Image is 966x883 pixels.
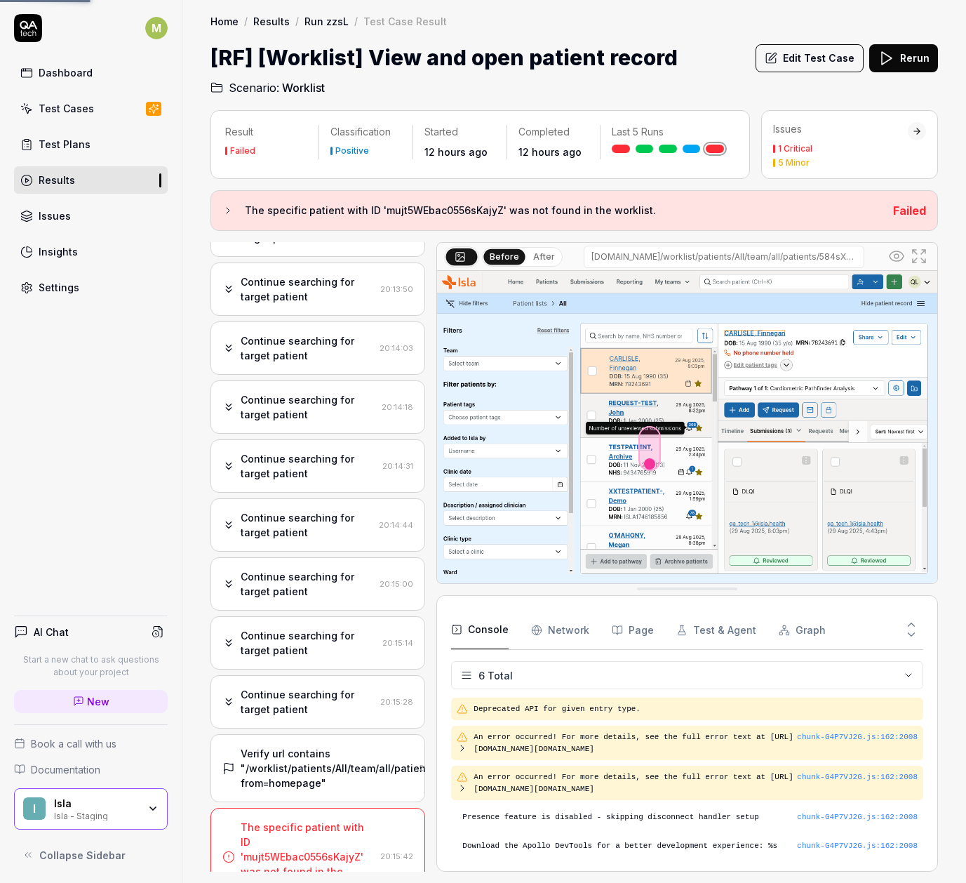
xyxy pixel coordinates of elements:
[797,731,918,743] div: chunk-G4P7VJ2G.js : 162 : 2008
[474,731,797,755] pre: An error occurred! For more details, see the full error text at [URL][DOMAIN_NAME][DOMAIN_NAME]
[145,14,168,42] button: M
[797,771,918,783] div: chunk-G4P7VJ2G.js : 162 : 2008
[380,851,413,861] time: 20:15:42
[39,65,93,80] div: Dashboard
[797,771,918,783] button: chunk-G4P7VJ2G.js:162:2008
[14,762,168,777] a: Documentation
[39,244,78,259] div: Insights
[380,343,413,353] time: 20:14:03
[241,451,377,481] div: Continue searching for target patient
[295,14,299,28] div: /
[34,625,69,639] h4: AI Chat
[282,79,325,96] span: Worklist
[363,14,447,28] div: Test Case Result
[54,797,138,810] div: Isla
[31,762,100,777] span: Documentation
[39,208,71,223] div: Issues
[518,146,582,158] time: 12 hours ago
[484,248,525,264] button: Before
[354,14,358,28] div: /
[773,122,908,136] div: Issues
[462,811,918,823] pre: Presence feature is disabled - skipping disconnect handler setup
[528,249,561,265] button: After
[225,125,307,139] p: Result
[39,173,75,187] div: Results
[676,611,756,650] button: Test & Agent
[210,79,325,96] a: Scenario:Worklist
[241,510,373,540] div: Continue searching for target patient
[210,42,678,74] h1: [RF] [Worklist] View and open patient record
[39,280,79,295] div: Settings
[241,274,375,304] div: Continue searching for target patient
[23,797,46,820] span: I
[14,788,168,830] button: IIslaIsla - Staging
[379,520,413,530] time: 20:14:44
[908,245,930,267] button: Open in full screen
[869,44,938,72] button: Rerun
[253,14,290,28] a: Results
[14,131,168,158] a: Test Plans
[245,202,882,219] h3: The specific patient with ID 'mujt5WEbac0556sKajyZ' was not found in the worklist.
[797,840,918,852] div: chunk-G4P7VJ2G.js : 162 : 2008
[14,653,168,679] p: Start a new chat to ask questions about your project
[241,392,376,422] div: Continue searching for target patient
[241,687,375,717] div: Continue searching for target patient
[330,125,401,139] p: Classification
[14,202,168,230] a: Issues
[14,736,168,751] a: Book a call with us
[304,14,349,28] a: Run zzsL
[778,159,810,167] div: 5 Minor
[797,840,918,852] button: chunk-G4P7VJ2G.js:162:2008
[241,333,374,363] div: Continue searching for target patient
[241,628,377,658] div: Continue searching for target patient
[14,274,168,301] a: Settings
[424,125,495,139] p: Started
[779,611,826,650] button: Graph
[380,697,413,707] time: 20:15:28
[474,771,797,795] pre: An error occurred! For more details, see the full error text at [URL][DOMAIN_NAME][DOMAIN_NAME]
[382,402,413,412] time: 20:14:18
[380,284,413,294] time: 20:13:50
[222,202,882,219] button: The specific patient with ID 'mujt5WEbac0556sKajyZ' was not found in the worklist.
[612,125,724,139] p: Last 5 Runs
[380,579,413,589] time: 20:15:00
[612,611,654,650] button: Page
[87,694,109,709] span: New
[335,147,369,155] div: Positive
[419,763,452,773] time: 20:15:42
[382,638,413,648] time: 20:15:14
[230,147,255,155] div: Failed
[474,703,918,715] pre: Deprecated API for given entry type.
[39,137,90,152] div: Test Plans
[39,848,126,863] span: Collapse Sidebar
[14,95,168,122] a: Test Cases
[518,125,589,139] p: Completed
[39,101,94,116] div: Test Cases
[893,204,926,218] span: Failed
[797,811,918,823] button: chunk-G4P7VJ2G.js:162:2008
[14,166,168,194] a: Results
[210,14,239,28] a: Home
[778,145,812,153] div: 1 Critical
[14,690,168,713] a: New
[14,238,168,265] a: Insights
[424,146,488,158] time: 12 hours ago
[54,809,138,821] div: Isla - Staging
[14,841,168,869] button: Collapse Sidebar
[462,840,918,852] pre: Download the Apollo DevTools for a better development experience: %s
[451,611,509,650] button: Console
[382,461,413,471] time: 20:14:31
[241,746,626,790] div: Verify url contains "/worklist/patients/All/team/all/patients/mujt5WEbac0556sKajyZ/submissions?fr...
[14,59,168,86] a: Dashboard
[31,736,116,751] span: Book a call with us
[885,245,908,267] button: Show all interative elements
[244,14,248,28] div: /
[756,44,864,72] button: Edit Test Case
[797,811,918,823] div: chunk-G4P7VJ2G.js : 162 : 2008
[531,611,589,650] button: Network
[437,271,937,583] img: Screenshot
[145,17,168,39] span: M
[241,569,374,599] div: Continue searching for target patient
[797,731,918,743] button: chunk-G4P7VJ2G.js:162:2008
